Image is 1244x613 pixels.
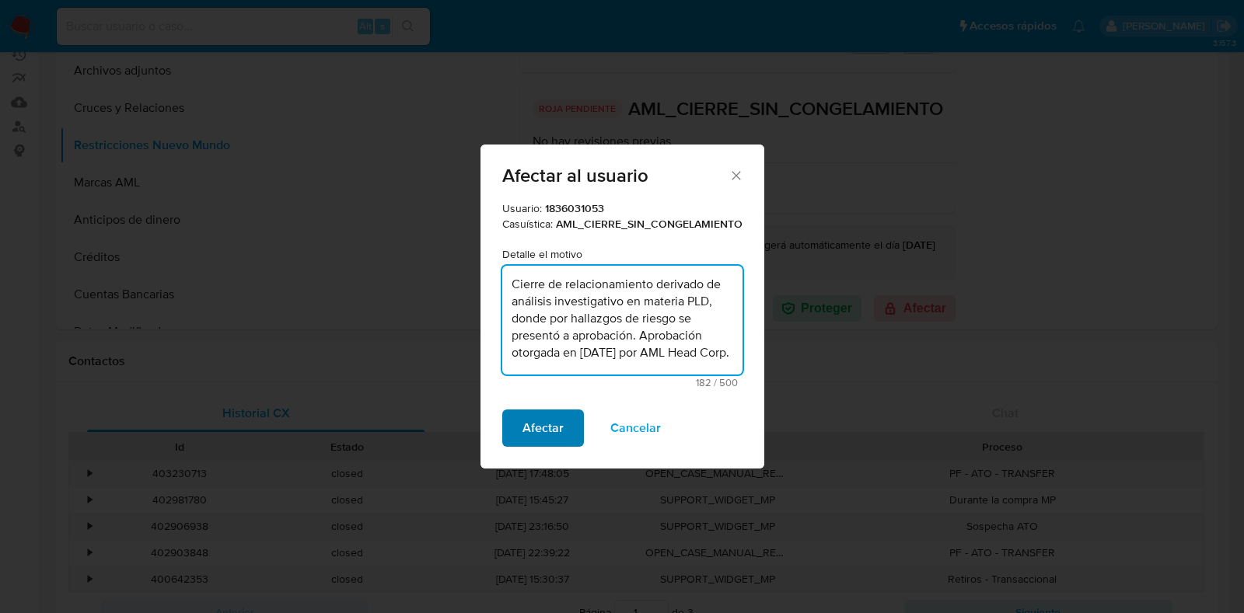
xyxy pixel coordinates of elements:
p: Usuario: [502,201,743,217]
button: Afectar [502,409,584,447]
button: Cancelar [590,409,681,447]
span: Afectar [522,411,564,445]
p: Detalle el motivo [502,247,743,263]
strong: 1836031053 [545,200,604,216]
span: Cancelar [610,411,661,445]
span: Afectar al usuario [502,166,729,185]
textarea: Motivo [502,266,743,374]
button: Cerrar [729,168,743,182]
span: Máximo 500 caracteres [507,378,738,388]
p: Casuística: [502,217,743,232]
strong: AML_CIERRE_SIN_CONGELAMIENTO [556,216,743,232]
